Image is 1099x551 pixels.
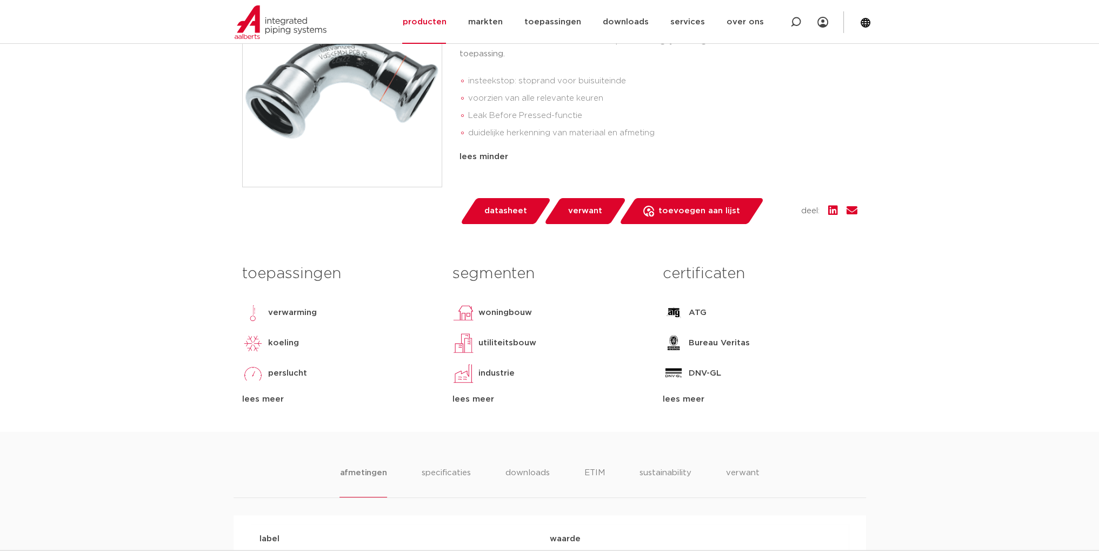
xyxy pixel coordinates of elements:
[268,367,307,380] p: perslucht
[658,202,740,220] span: toevoegen aan lijst
[584,467,605,497] li: ETIM
[478,337,536,350] p: utiliteitsbouw
[452,332,474,354] img: utiliteitsbouw
[242,363,264,384] img: perslucht
[478,306,532,319] p: woningbouw
[663,393,857,406] div: lees meer
[242,393,436,406] div: lees meer
[640,467,691,497] li: sustainability
[242,263,436,285] h3: toepassingen
[242,302,264,324] img: verwarming
[663,302,684,324] img: ATG
[339,467,387,497] li: afmetingen
[505,467,550,497] li: downloads
[268,306,317,319] p: verwarming
[452,363,474,384] img: industrie
[663,363,684,384] img: DNV-GL
[452,263,647,285] h3: segmenten
[568,202,602,220] span: verwant
[422,467,471,497] li: specificaties
[689,306,707,319] p: ATG
[689,367,721,380] p: DNV-GL
[801,205,820,218] span: deel:
[468,107,857,124] li: Leak Before Pressed-functie
[459,198,551,224] a: datasheet
[459,150,857,163] div: lees minder
[268,337,299,350] p: koeling
[543,198,627,224] a: verwant
[452,302,474,324] img: woningbouw
[242,332,264,354] img: koeling
[663,332,684,354] img: Bureau Veritas
[663,263,857,285] h3: certificaten
[550,533,840,546] p: waarde
[259,533,550,546] p: label
[468,90,857,107] li: voorzien van alle relevante keuren
[468,124,857,142] li: duidelijke herkenning van materiaal en afmeting
[478,367,515,380] p: industrie
[689,337,750,350] p: Bureau Veritas
[726,467,760,497] li: verwant
[484,202,527,220] span: datasheet
[468,73,857,90] li: insteekstop: stoprand voor buisuiteinde
[452,393,647,406] div: lees meer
